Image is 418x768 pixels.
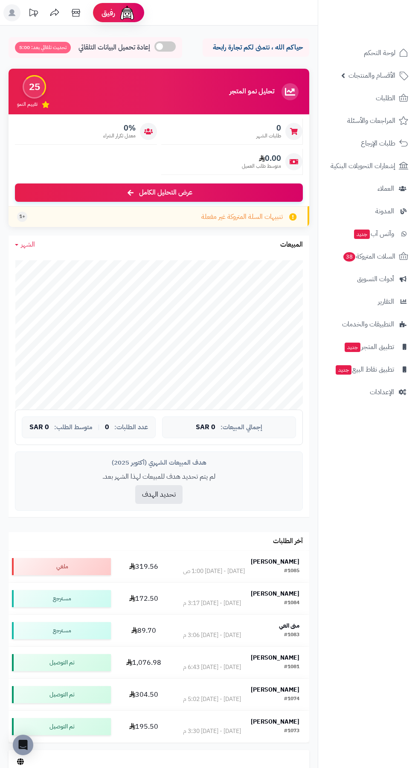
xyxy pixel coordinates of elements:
div: مسترجع [12,622,111,639]
div: [DATE] - [DATE] 5:02 م [183,695,241,704]
span: الشهر [21,239,35,250]
div: #1081 [284,663,299,672]
div: #1083 [284,631,299,640]
a: السلات المتروكة38 [323,246,413,267]
span: الإعدادات [370,386,394,398]
span: لوحة التحكم [364,47,395,59]
strong: منى العي [279,621,299,630]
span: تقييم النمو [17,101,38,108]
span: | [98,424,100,431]
span: 38 [343,252,356,262]
strong: [PERSON_NAME] [251,653,299,662]
span: تطبيق نقاط البيع [335,364,394,375]
span: 0 [105,424,109,431]
div: [DATE] - [DATE] 3:30 م [183,727,241,736]
span: 0 SAR [29,424,49,431]
div: [DATE] - [DATE] 3:17 م [183,599,241,608]
a: الطلبات [323,88,413,108]
div: Open Intercom Messenger [13,735,33,755]
p: حياكم الله ، نتمنى لكم تجارة رابحة [209,43,303,52]
h3: تحليل نمو المتجر [229,88,274,96]
span: إجمالي المبيعات: [221,424,262,431]
strong: [PERSON_NAME] [251,589,299,598]
div: #1074 [284,695,299,704]
div: ملغي [12,558,111,575]
span: رفيق [102,8,115,18]
td: 1,076.98 [114,647,173,678]
span: التقارير [378,296,394,308]
a: الإعدادات [323,382,413,402]
a: المدونة [323,201,413,221]
img: logo-2.png [360,10,410,28]
span: إشعارات التحويلات البنكية [331,160,395,172]
a: الشهر [15,240,35,250]
div: [DATE] - [DATE] 3:06 م [183,631,241,640]
a: إشعارات التحويلات البنكية [323,156,413,176]
div: #1084 [284,599,299,608]
td: 172.50 [114,583,173,614]
span: تطبيق المتجر [344,341,394,353]
a: وآتس آبجديد [323,224,413,244]
span: جديد [336,365,351,375]
td: 319.56 [114,551,173,582]
span: 0 SAR [196,424,215,431]
strong: [PERSON_NAME] [251,717,299,726]
span: طلبات الإرجاع [361,137,395,149]
a: أدوات التسويق [323,269,413,289]
td: 304.50 [114,679,173,710]
span: جديد [345,343,360,352]
span: متوسط طلب العميل [242,163,281,170]
img: ai-face.png [119,4,136,21]
div: [DATE] - [DATE] 6:43 م [183,663,241,672]
span: جديد [354,230,370,239]
span: 0% [103,123,136,133]
div: تم التوصيل [12,686,111,703]
h3: المبيعات [280,241,303,249]
span: الطلبات [376,92,395,104]
td: 89.70 [114,615,173,646]
a: التقارير [323,291,413,312]
div: مسترجع [12,590,111,607]
button: تحديد الهدف [135,485,183,504]
span: أدوات التسويق [357,273,394,285]
a: المراجعات والأسئلة [323,111,413,131]
div: تم التوصيل [12,718,111,735]
div: #1085 [284,567,299,576]
span: وآتس آب [353,228,394,240]
span: المدونة [375,205,394,217]
span: العملاء [377,183,394,195]
span: طلبات الشهر [256,132,281,140]
span: المراجعات والأسئلة [347,115,395,127]
td: 195.50 [114,711,173,742]
div: [DATE] - [DATE] 1:00 ص [183,567,245,576]
p: لم يتم تحديد هدف للمبيعات لهذا الشهر بعد. [22,472,296,482]
div: هدف المبيعات الشهري (أكتوبر 2025) [22,458,296,467]
a: التطبيقات والخدمات [323,314,413,335]
span: التطبيقات والخدمات [342,318,394,330]
strong: [PERSON_NAME] [251,685,299,694]
span: عرض التحليل الكامل [139,188,192,198]
span: معدل تكرار الشراء [103,132,136,140]
span: 0.00 [242,154,281,163]
span: الأقسام والمنتجات [348,70,395,81]
span: تحديث تلقائي بعد: 5:00 [15,42,71,53]
a: العملاء [323,178,413,199]
a: طلبات الإرجاع [323,133,413,154]
span: السلات المتروكة [343,250,395,262]
span: عدد الطلبات: [114,424,148,431]
a: تطبيق المتجرجديد [323,337,413,357]
h3: آخر الطلبات [273,538,303,545]
strong: [PERSON_NAME] [251,557,299,566]
a: تحديثات المنصة [23,4,44,23]
a: عرض التحليل الكامل [15,183,303,202]
span: تنبيهات السلة المتروكة غير مفعلة [201,212,283,222]
span: +1 [19,213,25,220]
span: إعادة تحميل البيانات التلقائي [78,43,150,52]
span: 0 [256,123,281,133]
span: متوسط الطلب: [54,424,93,431]
a: لوحة التحكم [323,43,413,63]
div: #1073 [284,727,299,736]
a: تطبيق نقاط البيعجديد [323,359,413,380]
div: تم التوصيل [12,654,111,671]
